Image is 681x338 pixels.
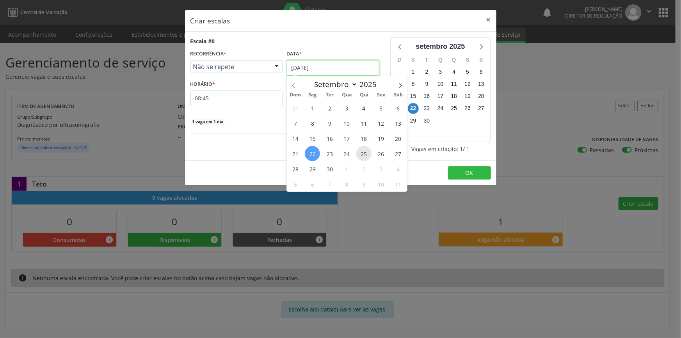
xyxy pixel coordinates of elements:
[287,93,304,98] span: Dom
[356,131,372,146] span: Setembro 18, 2025
[408,91,419,102] span: segunda-feira, 15 de setembro de 2025
[190,119,225,125] span: 1 vaga em 1 dia
[356,146,372,161] span: Setembro 25, 2025
[287,60,379,76] input: Selecione uma data
[447,54,461,66] div: Q
[305,100,320,116] span: Setembro 1, 2025
[462,91,473,102] span: sexta-feira, 19 de setembro de 2025
[322,116,337,131] span: Setembro 9, 2025
[461,54,475,66] div: S
[339,176,354,192] span: Outubro 8, 2025
[391,146,406,161] span: Setembro 27, 2025
[435,103,446,114] span: quarta-feira, 24 de setembro de 2025
[373,146,389,161] span: Setembro 26, 2025
[476,79,487,90] span: sábado, 13 de setembro de 2025
[393,54,407,66] div: D
[390,93,407,98] span: Sáb
[435,91,446,102] span: quarta-feira, 17 de setembro de 2025
[476,103,487,114] span: sábado, 27 de setembro de 2025
[311,79,357,90] select: Month
[190,48,227,60] label: RECORRÊNCIA
[322,100,337,116] span: Setembro 2, 2025
[339,116,354,131] span: Setembro 10, 2025
[339,131,354,146] span: Setembro 17, 2025
[408,79,419,90] span: segunda-feira, 8 de setembro de 2025
[190,91,283,106] input: 00:00
[373,116,389,131] span: Setembro 12, 2025
[481,10,496,29] button: Close
[339,100,354,116] span: Setembro 3, 2025
[466,169,473,176] span: OK
[288,116,303,131] span: Setembro 7, 2025
[322,176,337,192] span: Outubro 7, 2025
[338,93,356,98] span: Qua
[288,176,303,192] span: Outubro 5, 2025
[356,93,373,98] span: Qui
[356,116,372,131] span: Setembro 11, 2025
[448,103,459,114] span: quinta-feira, 25 de setembro de 2025
[413,41,468,52] div: setembro 2025
[373,176,389,192] span: Outubro 10, 2025
[476,91,487,102] span: sábado, 20 de setembro de 2025
[408,115,419,126] span: segunda-feira, 29 de setembro de 2025
[321,93,338,98] span: Ter
[373,161,389,176] span: Outubro 3, 2025
[373,131,389,146] span: Setembro 19, 2025
[406,54,420,66] div: S
[322,131,337,146] span: Setembro 16, 2025
[462,66,473,77] span: sexta-feira, 5 de setembro de 2025
[322,146,337,161] span: Setembro 23, 2025
[434,54,447,66] div: Q
[391,161,406,176] span: Outubro 4, 2025
[288,161,303,176] span: Setembro 28, 2025
[305,116,320,131] span: Setembro 8, 2025
[373,93,390,98] span: Sex
[391,116,406,131] span: Setembro 13, 2025
[476,66,487,77] span: sábado, 6 de setembro de 2025
[435,79,446,90] span: quarta-feira, 10 de setembro de 2025
[193,63,267,71] span: Não se repete
[462,103,473,114] span: sexta-feira, 26 de setembro de 2025
[391,131,406,146] span: Setembro 20, 2025
[448,66,459,77] span: quinta-feira, 4 de setembro de 2025
[391,176,406,192] span: Outubro 11, 2025
[356,176,372,192] span: Outubro 9, 2025
[391,100,406,116] span: Setembro 6, 2025
[448,166,491,180] button: OK
[357,79,383,89] input: Year
[288,131,303,146] span: Setembro 14, 2025
[408,103,419,114] span: segunda-feira, 22 de setembro de 2025
[421,115,432,126] span: terça-feira, 30 de setembro de 2025
[390,145,491,153] div: Vagas em criação: 1
[190,16,230,26] h5: Criar escalas
[421,79,432,90] span: terça-feira, 9 de setembro de 2025
[339,146,354,161] span: Setembro 24, 2025
[287,48,302,60] label: Data
[421,91,432,102] span: terça-feira, 16 de setembro de 2025
[462,79,473,90] span: sexta-feira, 12 de setembro de 2025
[190,78,215,91] label: HORÁRIO
[305,131,320,146] span: Setembro 15, 2025
[421,103,432,114] span: terça-feira, 23 de setembro de 2025
[305,161,320,176] span: Setembro 29, 2025
[448,79,459,90] span: quinta-feira, 11 de setembro de 2025
[463,145,469,153] span: / 1
[373,100,389,116] span: Setembro 5, 2025
[356,161,372,176] span: Outubro 2, 2025
[420,54,434,66] div: T
[339,161,354,176] span: Outubro 1, 2025
[475,54,488,66] div: S
[288,100,303,116] span: Agosto 31, 2025
[190,37,215,45] div: Escala #0
[356,100,372,116] span: Setembro 4, 2025
[448,91,459,102] span: quinta-feira, 18 de setembro de 2025
[305,176,320,192] span: Outubro 6, 2025
[408,66,419,77] span: segunda-feira, 1 de setembro de 2025
[421,66,432,77] span: terça-feira, 2 de setembro de 2025
[322,161,337,176] span: Setembro 30, 2025
[305,146,320,161] span: Setembro 22, 2025
[435,66,446,77] span: quarta-feira, 3 de setembro de 2025
[288,146,303,161] span: Setembro 21, 2025
[304,93,321,98] span: Seg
